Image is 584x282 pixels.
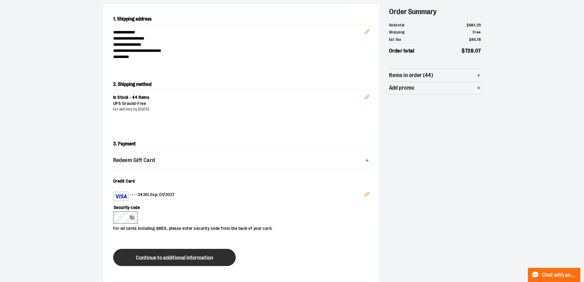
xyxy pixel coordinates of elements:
[113,101,365,107] div: UPS Ground -
[469,37,471,42] span: $
[113,79,369,89] h2: 2. Shipping method
[113,192,365,201] div: •••• 3436 | Exp: 01/2027
[528,268,581,282] button: Chat with an Expert
[113,201,363,211] label: Security code
[467,23,469,27] span: $
[113,249,236,266] button: Continue to additional information
[469,23,475,27] span: 681
[475,48,481,54] span: 07
[360,187,374,203] button: Edit
[115,193,127,200] img: Visa card example showing the 16-digit card number on the front of the card
[474,48,475,54] span: .
[471,37,476,42] span: 46
[389,72,433,78] span: Items in order (44)
[389,85,414,91] span: Add promo
[389,22,405,28] span: Subtotal
[113,139,369,149] h2: 3. Payment
[360,19,374,41] button: Edit
[113,107,365,112] div: Est delivery by [DATE]
[473,30,481,34] span: Free
[113,179,135,183] span: Credit Card
[476,23,481,27] span: 29
[389,69,481,82] button: Items in order (44)
[113,157,155,163] span: Redeem Gift Card
[136,255,213,261] span: Continue to additional information
[477,37,481,42] span: 78
[113,154,369,166] button: Redeem Gift Card
[389,82,481,94] button: Add promo
[476,37,477,42] span: .
[462,48,465,54] span: $
[542,272,577,278] span: Chat with an Expert
[389,29,405,35] span: Shipping
[389,4,481,19] h2: Order Summary
[389,37,401,43] span: Est Tax
[360,85,374,106] button: Edit
[475,23,476,27] span: .
[113,224,363,232] p: For all cards including AMEX, please enter security code from the back of your card.
[137,101,146,106] span: Free
[465,48,474,54] span: 728
[113,95,365,101] div: In Stock - 44 items
[113,14,369,24] h2: 1. Shipping address
[389,47,414,55] span: Order total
